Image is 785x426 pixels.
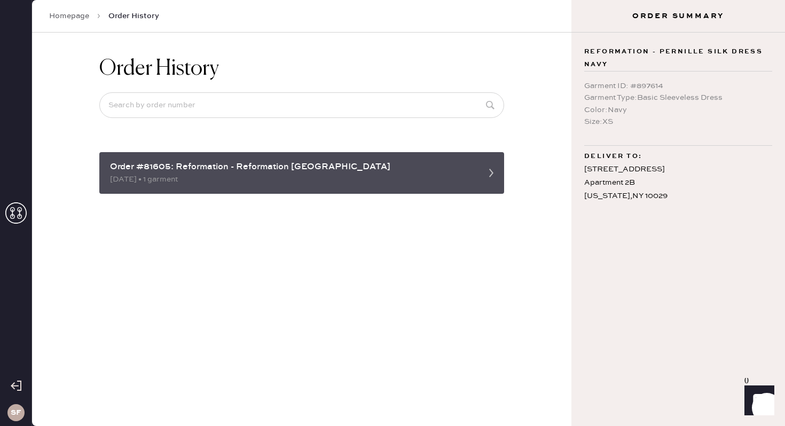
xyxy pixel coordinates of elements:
[584,150,642,163] span: Deliver to:
[584,104,772,116] div: Color : Navy
[584,45,772,71] span: Reformation - Pernille Silk Dress Navy
[99,92,504,118] input: Search by order number
[11,409,21,416] h3: SF
[110,161,474,173] div: Order #81605: Reformation - Reformation [GEOGRAPHIC_DATA]
[49,11,89,21] a: Homepage
[584,163,772,203] div: [STREET_ADDRESS] Apartment 2B [US_STATE] , NY 10029
[110,173,474,185] div: [DATE] • 1 garment
[108,11,159,21] span: Order History
[734,378,780,424] iframe: Front Chat
[571,11,785,21] h3: Order Summary
[584,116,772,128] div: Size : XS
[99,56,219,82] h1: Order History
[584,80,772,92] div: Garment ID : # 897614
[584,92,772,104] div: Garment Type : Basic Sleeveless Dress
